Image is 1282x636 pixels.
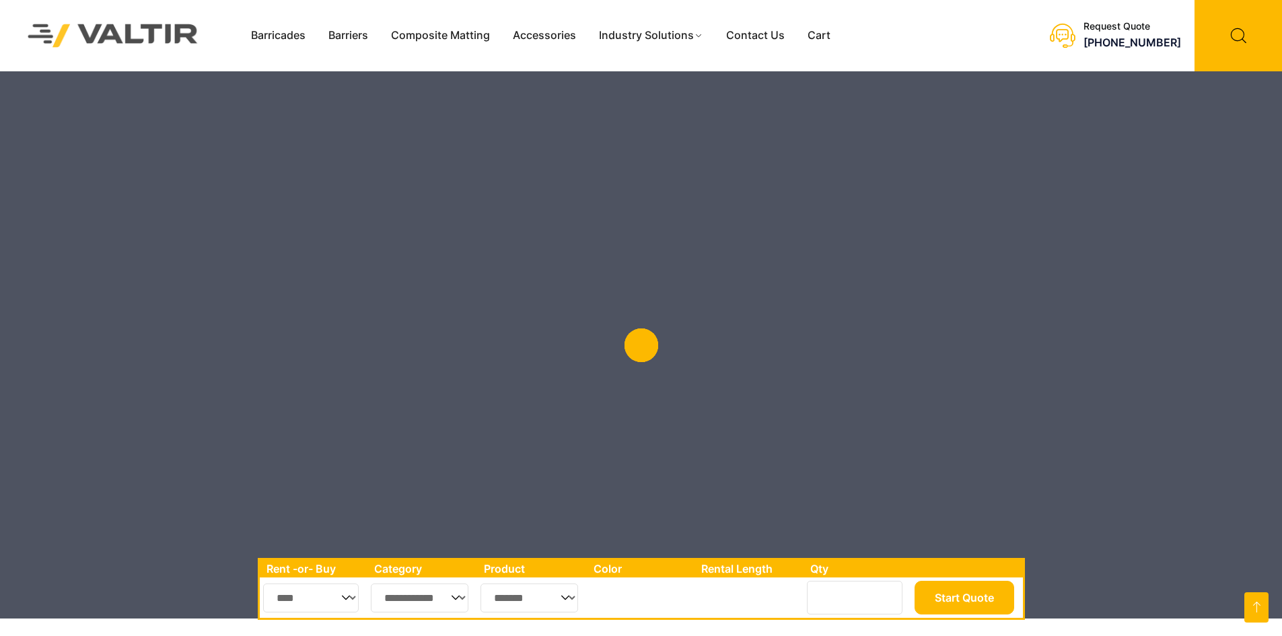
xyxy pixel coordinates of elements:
img: Valtir Rentals [10,6,216,65]
th: Product [477,560,587,577]
a: Industry Solutions [587,26,715,46]
th: Qty [804,560,911,577]
a: Barriers [317,26,380,46]
a: Go to top [1244,592,1269,623]
a: Composite Matting [380,26,501,46]
th: Rental Length [695,560,804,577]
a: Barricades [240,26,317,46]
a: [PHONE_NUMBER] [1083,36,1181,50]
a: Accessories [501,26,587,46]
th: Category [367,560,478,577]
a: Cart [796,26,842,46]
th: Color [587,560,695,577]
a: Contact Us [715,26,796,46]
button: Start Quote [915,581,1014,614]
div: Request Quote [1083,22,1181,33]
th: Rent -or- Buy [260,560,367,577]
